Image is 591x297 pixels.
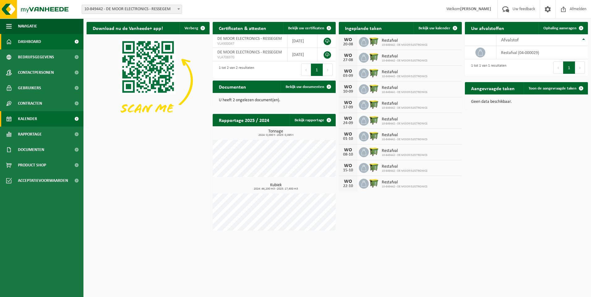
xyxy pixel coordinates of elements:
[369,68,379,78] img: WB-1100-HPE-GN-50
[342,74,354,78] div: 03-09
[369,162,379,173] img: WB-1100-HPE-GN-50
[382,164,427,169] span: Restafval
[563,61,575,74] button: 1
[342,137,354,141] div: 01-10
[342,85,354,90] div: WO
[180,22,209,34] button: Verberg
[82,5,182,14] span: 10-849442 - DE MOOR ELECTRONICS - RESSEGEM
[342,37,354,42] div: WO
[286,85,324,89] span: Bekijk uw documenten
[382,43,427,47] span: 10-849442 - DE MOOR ELECTRONICS
[216,129,336,137] h3: Tonnage
[468,61,506,74] div: 1 tot 1 van 1 resultaten
[382,90,427,94] span: 10-849442 - DE MOOR ELECTRONICS
[496,46,588,59] td: restafval (04-000029)
[575,61,585,74] button: Next
[18,142,44,157] span: Documenten
[342,42,354,47] div: 20-08
[217,41,283,46] span: VLA900047
[342,121,354,125] div: 24-09
[216,63,254,77] div: 1 tot 2 van 2 resultaten
[217,50,282,55] span: DE MOOR ELECTRONICS - RESSEGEM
[369,83,379,94] img: WB-1100-HPE-GN-50
[18,80,41,96] span: Gebruikers
[213,114,275,126] h2: Rapportage 2025 / 2024
[185,26,198,30] span: Verberg
[281,81,335,93] a: Bekijk uw documenten
[369,115,379,125] img: WB-1100-HPE-GN-50
[18,19,37,34] span: Navigatie
[323,64,333,76] button: Next
[18,34,41,49] span: Dashboard
[369,52,379,62] img: WB-1100-HPE-GN-50
[382,133,427,138] span: Restafval
[87,22,169,34] h2: Download nu de Vanheede+ app!
[342,179,354,184] div: WO
[287,34,317,48] td: [DATE]
[553,61,563,74] button: Previous
[288,26,324,30] span: Bekijk uw certificaten
[213,22,272,34] h2: Certificaten & attesten
[342,184,354,188] div: 22-10
[18,96,42,111] span: Contracten
[290,114,335,126] a: Bekijk rapportage
[460,7,491,11] strong: [PERSON_NAME]
[342,105,354,110] div: 17-09
[382,153,427,157] span: 10-849442 - DE MOOR ELECTRONICS
[18,65,54,80] span: Contactpersonen
[382,122,427,126] span: 10-849442 - DE MOOR ELECTRONICS
[216,187,336,190] span: 2024: 46,200 m3 - 2025: 17,600 m3
[414,22,461,34] a: Bekijk uw kalender
[342,100,354,105] div: WO
[342,153,354,157] div: 08-10
[382,117,427,122] span: Restafval
[465,82,521,94] h2: Aangevraagde taken
[369,131,379,141] img: WB-1100-HPE-GN-50
[301,64,311,76] button: Previous
[342,53,354,58] div: WO
[501,38,519,43] span: Afvalstof
[382,148,427,153] span: Restafval
[382,185,427,189] span: 10-849442 - DE MOOR ELECTRONICS
[18,157,46,173] span: Product Shop
[382,86,427,90] span: Restafval
[382,180,427,185] span: Restafval
[342,148,354,153] div: WO
[217,55,283,60] span: VLA706970
[369,146,379,157] img: WB-1100-HPE-GN-50
[342,163,354,168] div: WO
[18,49,54,65] span: Bedrijfsgegevens
[382,138,427,141] span: 10-849442 - DE MOOR ELECTRONICS
[369,99,379,110] img: WB-1100-HPE-GN-50
[382,101,427,106] span: Restafval
[311,64,323,76] button: 1
[342,58,354,62] div: 27-08
[342,69,354,74] div: WO
[216,134,336,137] span: 2024: 0,000 t - 2025: 0,095 t
[382,75,427,78] span: 10-849442 - DE MOOR ELECTRONICS
[382,169,427,173] span: 10-849442 - DE MOOR ELECTRONICS
[543,26,576,30] span: Ophaling aanvragen
[87,34,210,127] img: Download de VHEPlus App
[529,86,576,90] span: Toon de aangevraagde taken
[538,22,587,34] a: Ophaling aanvragen
[217,36,282,41] span: DE MOOR ELECTRONICS - RESSEGEM
[216,183,336,190] h3: Kubiek
[524,82,587,94] a: Toon de aangevraagde taken
[18,173,68,188] span: Acceptatievoorwaarden
[471,100,582,104] p: Geen data beschikbaar.
[419,26,450,30] span: Bekijk uw kalender
[219,98,330,102] p: U heeft 2 ongelezen document(en).
[382,59,427,63] span: 10-849442 - DE MOOR ELECTRONICS
[342,116,354,121] div: WO
[342,132,354,137] div: WO
[213,81,252,93] h2: Documenten
[382,106,427,110] span: 10-849442 - DE MOOR ELECTRONICS
[382,38,427,43] span: Restafval
[369,36,379,47] img: WB-1100-HPE-GN-50
[382,54,427,59] span: Restafval
[339,22,388,34] h2: Ingeplande taken
[342,90,354,94] div: 10-09
[18,127,42,142] span: Rapportage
